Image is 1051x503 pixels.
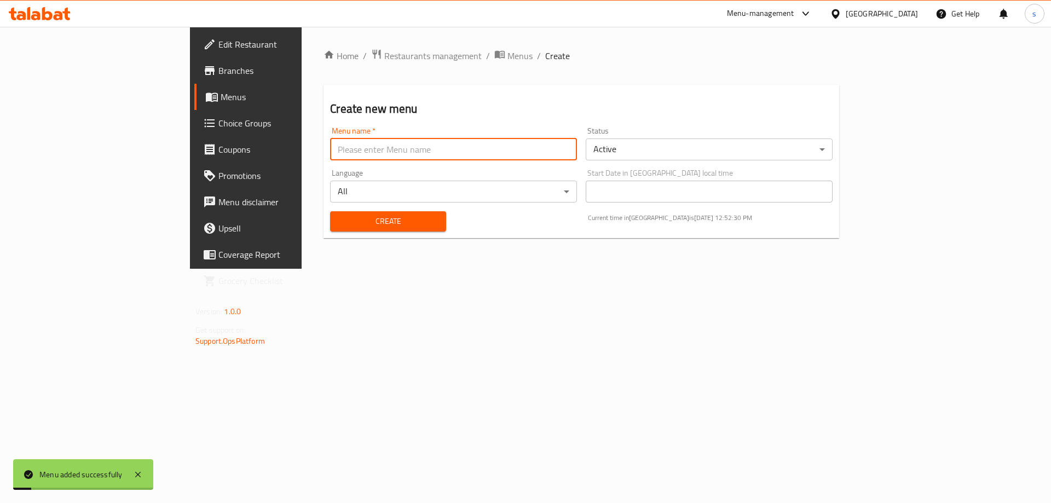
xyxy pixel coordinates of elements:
[194,268,366,294] a: Grocery Checklist
[339,215,437,228] span: Create
[384,49,482,62] span: Restaurants management
[195,323,246,337] span: Get support on:
[727,7,794,20] div: Menu-management
[586,138,833,160] div: Active
[324,49,839,63] nav: breadcrumb
[39,469,123,481] div: Menu added successfully
[218,143,357,156] span: Coupons
[218,248,357,261] span: Coverage Report
[371,49,482,63] a: Restaurants management
[195,304,222,319] span: Version:
[218,117,357,130] span: Choice Groups
[194,31,366,57] a: Edit Restaurant
[330,138,577,160] input: Please enter Menu name
[194,136,366,163] a: Coupons
[194,241,366,268] a: Coverage Report
[486,49,490,62] li: /
[195,334,265,348] a: Support.OpsPlatform
[1032,8,1036,20] span: s
[194,163,366,189] a: Promotions
[221,90,357,103] span: Menus
[224,304,241,319] span: 1.0.0
[218,222,357,235] span: Upsell
[330,181,577,203] div: All
[330,211,446,232] button: Create
[194,110,366,136] a: Choice Groups
[330,101,833,117] h2: Create new menu
[218,169,357,182] span: Promotions
[507,49,533,62] span: Menus
[494,49,533,63] a: Menus
[194,57,366,84] a: Branches
[537,49,541,62] li: /
[218,274,357,287] span: Grocery Checklist
[588,213,833,223] p: Current time in [GEOGRAPHIC_DATA] is [DATE] 12:52:30 PM
[194,84,366,110] a: Menus
[846,8,918,20] div: [GEOGRAPHIC_DATA]
[218,64,357,77] span: Branches
[194,215,366,241] a: Upsell
[218,195,357,209] span: Menu disclaimer
[194,189,366,215] a: Menu disclaimer
[545,49,570,62] span: Create
[218,38,357,51] span: Edit Restaurant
